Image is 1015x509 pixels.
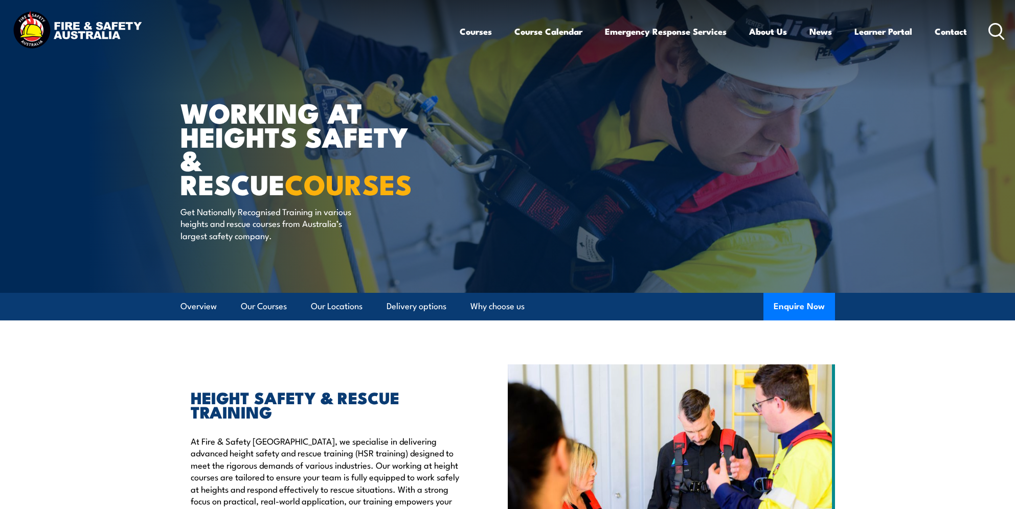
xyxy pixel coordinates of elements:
a: Why choose us [470,293,525,320]
a: Learner Portal [854,18,912,45]
a: Overview [181,293,217,320]
a: Delivery options [387,293,446,320]
a: Our Courses [241,293,287,320]
a: Contact [935,18,967,45]
h1: WORKING AT HEIGHTS SAFETY & RESCUE [181,100,433,196]
a: Courses [460,18,492,45]
a: About Us [749,18,787,45]
a: Our Locations [311,293,363,320]
a: Emergency Response Services [605,18,727,45]
h2: HEIGHT SAFETY & RESCUE TRAINING [191,390,461,419]
strong: COURSES [285,162,412,204]
p: Get Nationally Recognised Training in various heights and rescue courses from Australia’s largest... [181,205,367,241]
a: News [809,18,832,45]
a: Course Calendar [514,18,582,45]
button: Enquire Now [763,293,835,320]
